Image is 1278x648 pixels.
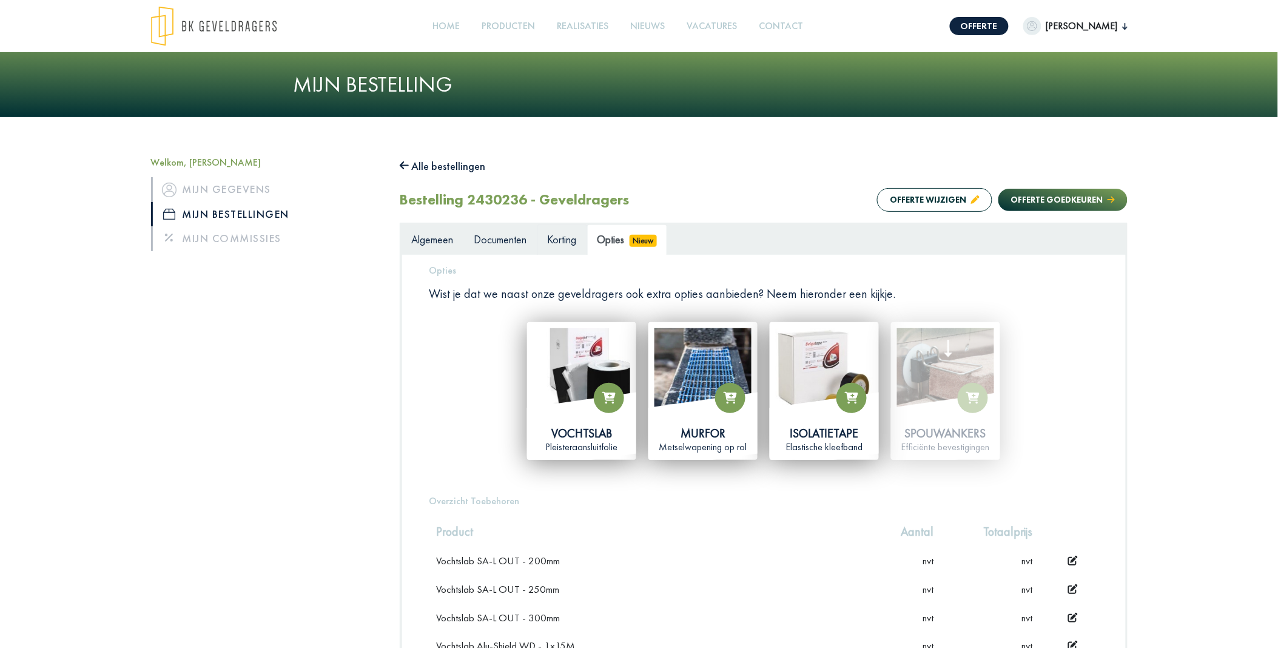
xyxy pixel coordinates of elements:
[776,328,873,425] img: isolatietape.jpg
[151,202,382,226] a: iconMijn bestellingen
[941,604,1040,632] td: nvt
[437,554,861,567] div: Vochtslab SA-L OUT - 200mm
[923,554,933,567] span: nvt
[151,177,382,201] a: iconMijn gegevens
[654,328,752,425] img: murfor.jpg
[400,157,486,176] button: Alle bestellingen
[552,13,613,40] a: Realisaties
[533,328,630,425] img: vochtslab.jpg
[625,13,670,40] a: Nieuws
[429,265,1098,276] h5: Opties
[597,232,625,246] span: Opties
[400,191,630,209] h2: Bestelling 2430236 - Geveldragers
[151,157,382,168] h5: Welkom, [PERSON_NAME]
[151,6,277,46] img: logo
[151,226,382,251] a: Mijn commissies
[654,441,752,454] div: Metselwapening op rol
[754,13,808,40] a: Contact
[654,425,752,441] div: Murfor
[437,611,861,624] div: Vochtslab SA-L OUT - 300mm
[630,235,657,247] span: Nieuw
[474,232,527,246] span: Documenten
[776,441,873,454] div: Elastische kleefband
[867,516,941,547] th: Aantal
[428,13,465,40] a: Home
[941,575,1040,604] td: nvt
[162,183,177,197] img: icon
[437,582,861,596] div: Vochtslab SA-L OUT - 250mm
[533,441,630,454] div: Pleisteraansluitfolie
[1023,17,1041,35] img: dummypic.png
[950,17,1009,35] a: Offerte
[682,13,742,40] a: Vacatures
[1041,19,1123,33] span: [PERSON_NAME]
[402,224,1126,254] ul: Tabs
[923,582,933,596] span: nvt
[548,232,577,246] span: Korting
[941,516,1040,547] th: Totaalprijs
[294,72,985,98] h1: Mijn bestelling
[776,425,873,441] div: Isolatietape
[533,425,630,441] div: Vochtslab
[412,232,454,246] span: Algemeen
[877,188,992,212] button: Offerte wijzigen
[163,209,175,220] img: icon
[429,516,868,547] th: Product
[429,286,1098,302] p: Wist je dat we naast onze geveldragers ook extra opties aanbieden? Neem hieronder een kijkje.
[429,495,1098,507] h5: Overzicht Toebehoren
[477,13,540,40] a: Producten
[941,547,1040,575] td: nvt
[923,611,933,624] span: nvt
[998,189,1127,211] button: Offerte goedkeuren
[1023,17,1128,35] button: [PERSON_NAME]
